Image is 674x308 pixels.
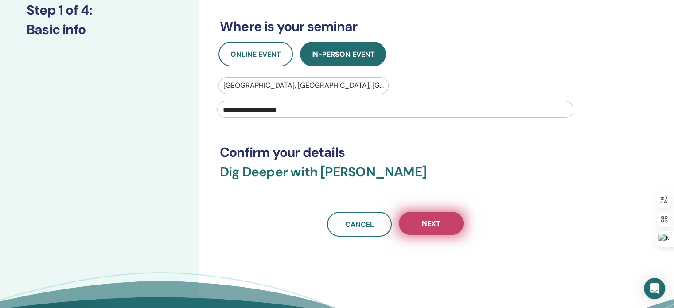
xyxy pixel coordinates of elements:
h3: Where is your seminar [220,19,571,35]
a: Cancel [327,212,392,237]
span: Next [422,219,440,228]
button: Online Event [218,42,293,66]
span: Cancel [345,220,374,229]
span: Online Event [230,50,281,59]
div: Open Intercom Messenger [644,278,665,299]
h3: Step 1 of 4 : [27,2,173,18]
span: In-Person Event [311,50,375,59]
h3: Dig Deeper with [PERSON_NAME] [220,164,571,191]
button: Next [399,212,464,235]
h3: Confirm your details [220,144,571,160]
h3: Basic info [27,22,173,38]
button: In-Person Event [300,42,386,66]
